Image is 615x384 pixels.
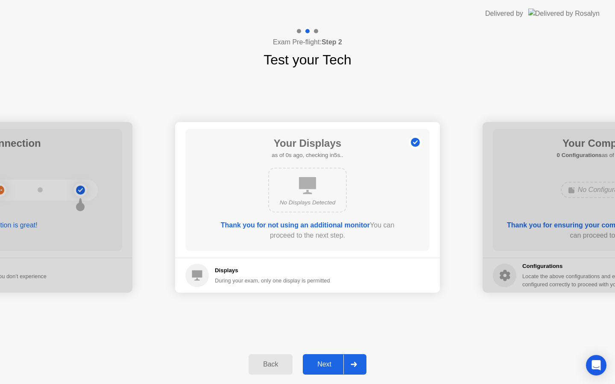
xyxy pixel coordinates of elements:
[221,221,370,229] b: Thank you for not using an additional monitor
[273,37,342,47] h4: Exam Pre-flight:
[485,9,523,19] div: Delivered by
[305,361,343,368] div: Next
[303,354,366,375] button: Next
[249,354,293,375] button: Back
[210,220,405,241] div: You can proceed to the next step.
[528,9,600,18] img: Delivered by Rosalyn
[272,151,343,160] h5: as of 0s ago, checking in5s..
[215,266,330,275] h5: Displays
[276,198,339,207] div: No Displays Detected
[586,355,606,375] div: Open Intercom Messenger
[272,136,343,151] h1: Your Displays
[215,276,330,285] div: During your exam, only one display is permitted
[322,38,342,46] b: Step 2
[251,361,290,368] div: Back
[264,49,351,70] h1: Test your Tech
